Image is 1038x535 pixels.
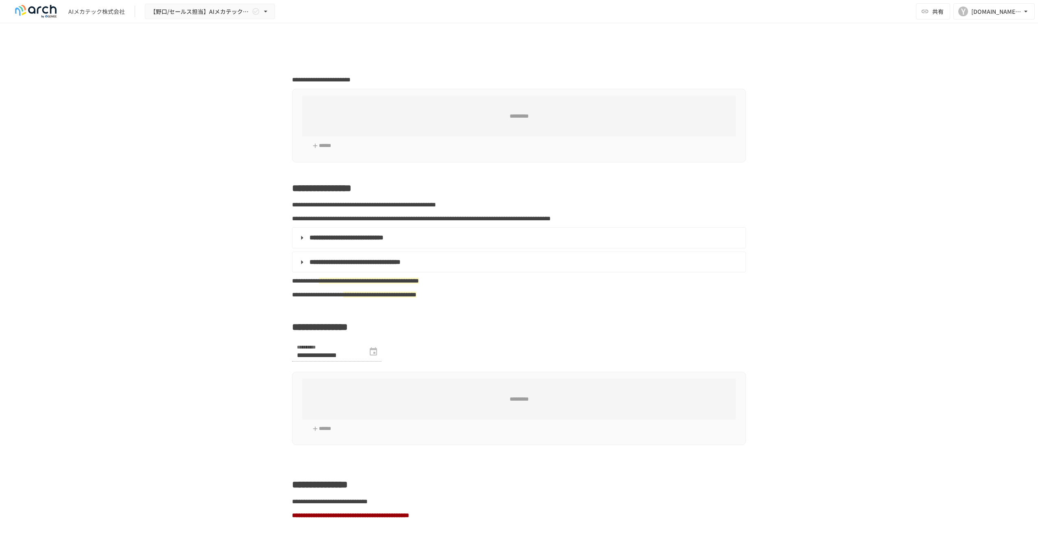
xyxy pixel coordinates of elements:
[10,5,62,18] img: logo-default@2x-9cf2c760.svg
[145,4,275,20] button: 【野口/セールス担当】AIメカテック株式会社様_初期設定サポート
[68,7,125,16] div: AIメカテック株式会社
[150,7,250,17] span: 【野口/セールス担当】AIメカテック株式会社様_初期設定サポート
[958,7,968,16] div: Y
[971,7,1022,17] div: [DOMAIN_NAME][EMAIL_ADDRESS][DOMAIN_NAME]
[916,3,950,20] button: 共有
[953,3,1035,20] button: Y[DOMAIN_NAME][EMAIL_ADDRESS][DOMAIN_NAME]
[932,7,944,16] span: 共有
